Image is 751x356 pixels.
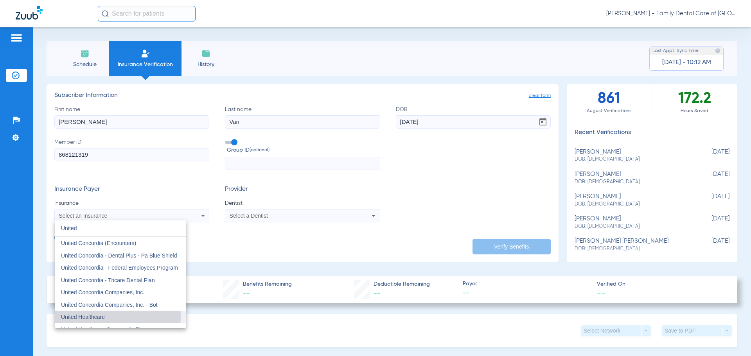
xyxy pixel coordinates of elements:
span: United Concordia - Federal Employees Program [61,265,178,271]
span: United Healthcare [61,314,105,320]
span: United Concordia - Tricare Dental Plan [61,277,155,283]
input: dropdown search [55,220,186,236]
span: United Concordia (Encounters) [61,240,136,246]
span: United Concordia Companies, Inc. [61,289,144,295]
span: United Concordia - Dental Plus - Pa Blue Shield [61,252,177,259]
span: United Healthcare Community Plan [61,326,147,333]
span: United Concordia Companies, Inc. - Bot [61,302,158,308]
